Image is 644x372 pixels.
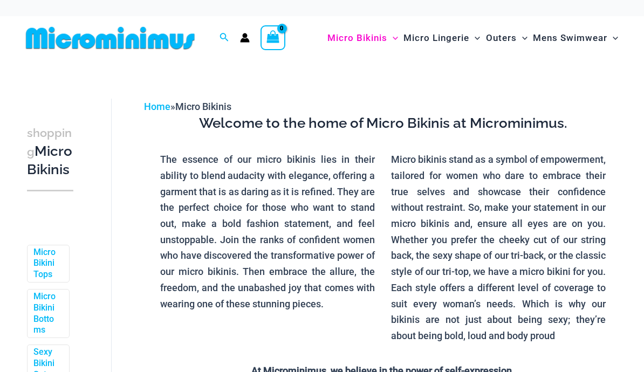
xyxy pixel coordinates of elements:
a: Micro Bikini Bottoms [33,291,61,336]
p: The essence of our micro bikinis lies in their ability to blend audacity with elegance, offering ... [160,151,375,312]
a: Micro BikinisMenu ToggleMenu Toggle [325,22,401,54]
span: Menu Toggle [469,24,480,52]
span: Mens Swimwear [533,24,607,52]
a: Mens SwimwearMenu ToggleMenu Toggle [530,22,621,54]
a: Account icon link [240,33,250,43]
p: Micro bikinis stand as a symbol of empowerment, tailored for women who dare to embrace their true... [391,151,606,343]
a: Home [144,101,170,112]
a: Search icon link [220,31,229,45]
span: Micro Bikinis [175,101,231,112]
h3: Micro Bikinis [27,123,73,179]
span: Outers [486,24,517,52]
span: Micro Lingerie [403,24,469,52]
a: View Shopping Cart, empty [261,25,285,50]
span: » [144,101,231,112]
a: OutersMenu ToggleMenu Toggle [483,22,530,54]
span: Micro Bikinis [327,24,387,52]
a: Micro LingerieMenu ToggleMenu Toggle [401,22,483,54]
nav: Site Navigation [323,20,622,56]
span: shopping [27,126,72,159]
span: Menu Toggle [517,24,527,52]
span: Menu Toggle [607,24,618,52]
img: MM SHOP LOGO FLAT [22,26,199,50]
span: Menu Toggle [387,24,398,52]
h3: Welcome to the home of Micro Bikinis at Microminimus. [152,114,614,133]
a: Micro Bikini Tops [33,247,61,280]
